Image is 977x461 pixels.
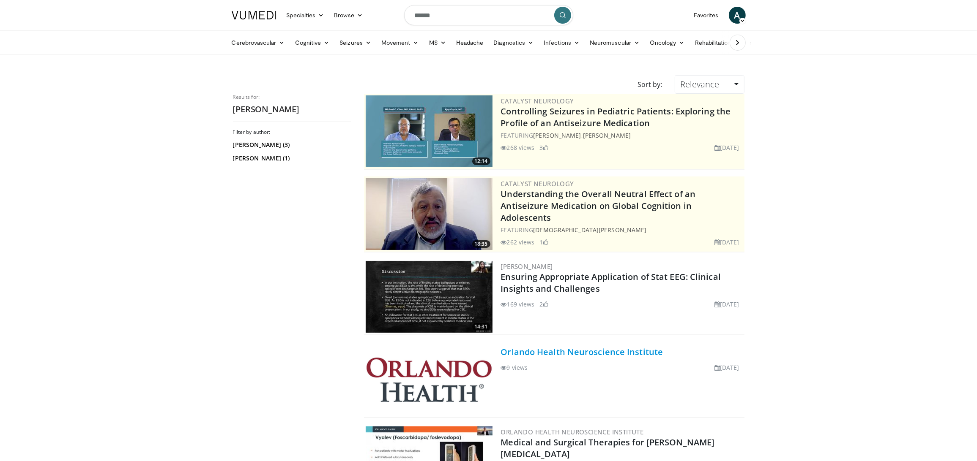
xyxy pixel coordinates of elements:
a: [PERSON_NAME] (3) [233,141,349,149]
a: 18:35 [366,178,493,250]
a: A [729,7,746,24]
a: [DEMOGRAPHIC_DATA][PERSON_NAME] [533,226,646,234]
a: Relevance [675,75,744,94]
a: Seizures [334,34,376,51]
div: FEATURING , [501,131,743,140]
h2: [PERSON_NAME] [233,104,351,115]
span: 12:14 [472,157,490,165]
a: Ensuring Appropriate Application of Stat EEG: Clinical Insights and Challenges [501,271,721,294]
a: Oncology [645,34,690,51]
a: Controlling Seizures in Pediatric Patients: Exploring the Profile of an Antiseizure Medication [501,106,731,129]
a: Infections [539,34,585,51]
span: 14:31 [472,323,490,331]
a: Headache [451,34,489,51]
a: [PERSON_NAME] [501,262,553,271]
a: 14:31 [366,261,493,333]
a: Understanding the Overall Neutral Effect of an Antiseizure Medication on Global Cognition in Adol... [501,188,696,223]
a: Rehabilitation [690,34,736,51]
li: [DATE] [714,363,739,372]
a: [PERSON_NAME] (1) [233,154,349,163]
h3: Filter by author: [233,129,351,136]
img: Orlando Health Neuroscience Institute [366,357,493,402]
li: 3 [540,143,548,152]
li: [DATE] [714,300,739,309]
div: FEATURING [501,225,743,234]
li: 262 views [501,238,535,247]
a: Cognitive [290,34,335,51]
a: Cerebrovascular [227,34,290,51]
img: 5e01731b-4d4e-47f8-b775-0c1d7f1e3c52.png.300x170_q85_crop-smart_upscale.jpg [366,95,493,167]
a: Medical and Surgical Therapies for [PERSON_NAME][MEDICAL_DATA] [501,437,715,460]
a: Browse [329,7,368,24]
a: Favorites [689,7,724,24]
p: Results for: [233,94,351,100]
input: Search topics, interventions [404,5,573,25]
li: [DATE] [714,238,739,247]
li: 268 views [501,143,535,152]
span: 18:35 [472,240,490,248]
a: MS [424,34,451,51]
div: Sort by: [631,75,668,94]
img: 01bfc13d-03a0-4cb7-bbaa-2eb0a1ecb046.png.300x170_q85_crop-smart_upscale.jpg [366,178,493,250]
a: Diagnostics [488,34,539,51]
a: Movement [376,34,424,51]
a: Neuromuscular [585,34,645,51]
li: 169 views [501,300,535,309]
img: VuMedi Logo [232,11,276,19]
a: Catalyst Neurology [501,97,574,105]
a: 12:14 [366,95,493,167]
a: Specialties [282,7,329,24]
li: 2 [540,300,548,309]
a: [PERSON_NAME] [533,131,581,139]
a: Orlando Health Neuroscience Institute [501,346,663,358]
img: ce56a9a2-3ab3-4860-9328-ee3c31d548bf.300x170_q85_crop-smart_upscale.jpg [366,261,493,333]
li: 1 [540,238,548,247]
a: [PERSON_NAME] [583,131,631,139]
a: Catalyst Neurology [501,179,574,188]
li: [DATE] [714,143,739,152]
li: 9 views [501,363,528,372]
a: Orlando Health Neuroscience Institute [501,428,644,436]
span: Relevance [680,79,719,90]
